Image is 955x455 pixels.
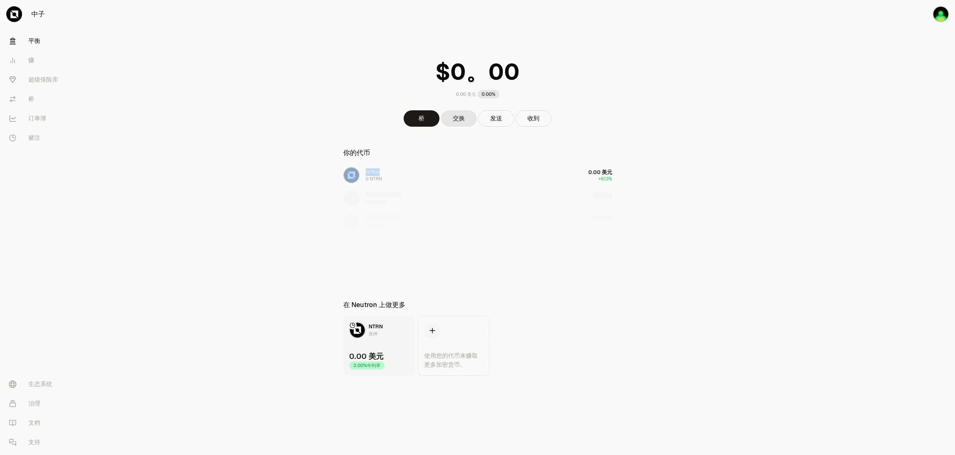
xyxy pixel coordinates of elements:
[350,323,365,338] img: NTRN 徽标
[456,91,476,97] font: 0.00 美元
[28,95,34,103] font: 桥
[28,399,40,407] font: 治理
[28,438,40,446] font: 支持
[3,70,81,89] a: 超级保险库
[353,363,367,369] font: 3.00%
[418,316,489,376] a: 使用您的代币来赚取更多加密货币。
[367,363,381,369] font: 年利率
[343,148,370,157] font: 你的代币
[490,114,502,122] font: 发送
[343,300,406,309] font: 在 Neutron 上做更多
[28,76,58,83] font: 超级保险库
[933,7,948,22] img: 克皮尔
[3,31,81,51] a: 平衡
[28,114,46,122] font: 订单簿
[28,419,40,427] font: 文档
[527,114,539,122] font: 收到
[3,51,81,70] a: 赚
[28,37,40,45] font: 平衡
[3,413,81,433] a: 文档
[3,89,81,109] a: 桥
[516,110,551,127] button: 收到
[424,352,478,369] font: 使用您的代币来赚取更多加密货币。
[482,91,495,97] font: 0.00%
[369,323,383,330] font: NTRN
[28,380,52,388] font: 生态系统
[3,375,81,394] a: 生态系统
[453,114,465,122] font: 交换
[349,351,383,361] font: 0.00 美元
[419,114,425,122] font: 桥
[478,110,514,127] button: 发送
[28,134,40,142] font: 赌注
[3,128,81,148] a: 赌注
[3,109,81,128] a: 订单簿
[343,316,415,376] a: NTRN 徽标NTRN质押0.00 美元3.00% 年利率
[28,56,34,64] font: 赚
[369,331,378,337] font: 质押
[441,110,477,127] a: 交换
[3,394,81,413] a: 治理
[404,110,439,127] a: 桥
[3,433,81,452] a: 支持
[31,10,45,18] font: 中子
